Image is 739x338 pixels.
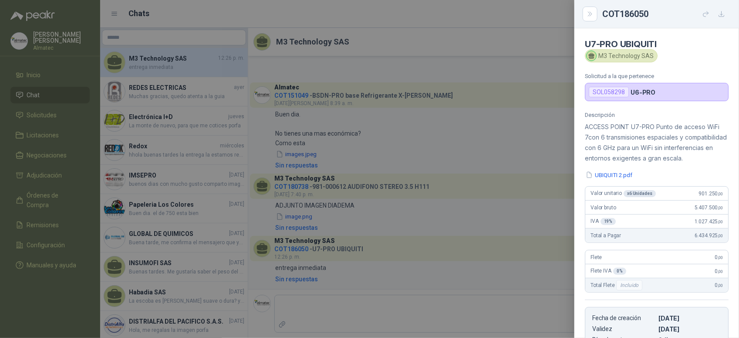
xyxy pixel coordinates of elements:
button: UBIQUITI 2.pdf [585,171,633,180]
div: 19 % [601,218,616,225]
div: 0 % [613,268,626,275]
span: Total a Pagar [591,232,621,239]
div: M3 Technology SAS [585,49,658,62]
span: 1.027.425 [695,219,723,225]
span: 6.434.925 [695,232,723,239]
span: 0 [715,282,723,288]
span: Total Flete [591,280,644,290]
p: ACCESS POINT U7-PRO Punto de acceso WiFi 7con 6 transmisiones espaciales y compatibilidad con 6 G... [585,122,729,164]
span: 0 [715,254,723,260]
div: COT186050 [602,7,729,21]
span: 901.250 [699,191,723,197]
span: ,00 [718,191,723,196]
p: Validez [592,325,655,333]
span: ,00 [718,269,723,274]
span: 5.407.500 [695,205,723,211]
span: ,00 [718,205,723,210]
p: [DATE] [658,314,721,322]
span: 0 [715,268,723,274]
span: Valor unitario [591,190,656,197]
p: Fecha de creación [592,314,655,322]
button: Close [585,9,595,19]
span: ,00 [718,283,723,288]
span: ,00 [718,219,723,224]
span: IVA [591,218,616,225]
span: Valor bruto [591,205,616,211]
p: [DATE] [658,325,721,333]
h4: U7-PRO UBIQUITI [585,39,729,49]
span: Flete [591,254,602,260]
span: ,00 [718,255,723,260]
span: Flete IVA [591,268,626,275]
div: Incluido [616,280,642,290]
div: SOL058298 [589,87,629,97]
span: ,00 [718,233,723,238]
p: Descripción [585,112,729,118]
p: U6-PRO [631,89,655,96]
p: Solicitud a la que pertenece [585,73,729,79]
div: x 6 Unidades [624,190,656,197]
